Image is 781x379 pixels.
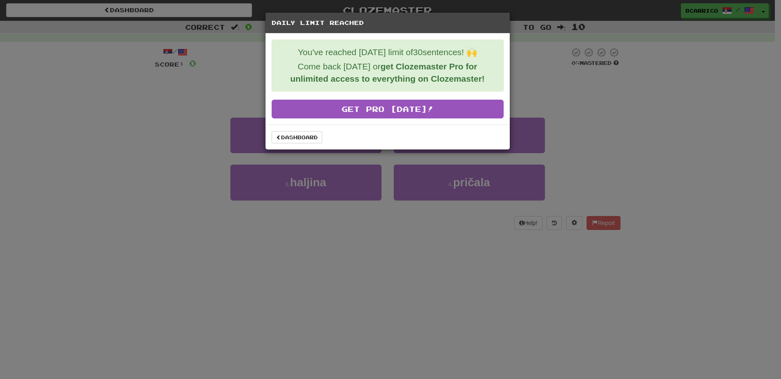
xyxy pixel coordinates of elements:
strong: get Clozemaster Pro for unlimited access to everything on Clozemaster! [290,62,484,83]
h5: Daily Limit Reached [272,19,504,27]
p: Come back [DATE] or [278,60,497,85]
a: Get Pro [DATE]! [272,100,504,118]
p: You've reached [DATE] limit of 30 sentences! 🙌 [278,46,497,58]
a: Dashboard [272,131,322,143]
